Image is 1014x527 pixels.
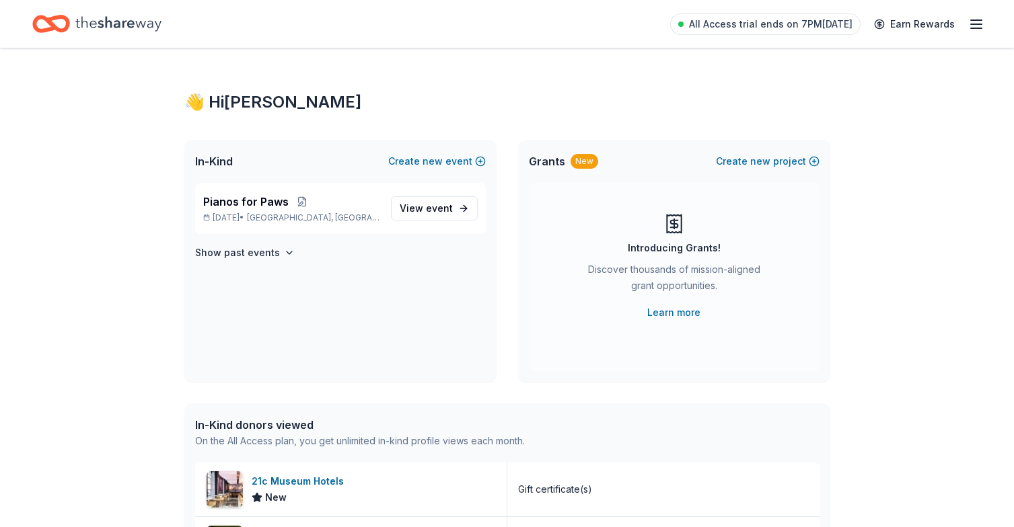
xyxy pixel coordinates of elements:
span: New [265,489,287,505]
span: [GEOGRAPHIC_DATA], [GEOGRAPHIC_DATA] [247,212,379,223]
a: Home [32,8,161,40]
span: In-Kind [195,153,233,169]
a: Earn Rewards [866,12,963,36]
div: New [571,154,598,169]
div: Discover thousands of mission-aligned grant opportunities. [583,261,766,299]
span: View [400,200,453,216]
div: On the All Access plan, you get unlimited in-kind profile views each month. [195,433,525,449]
div: 👋 Hi [PERSON_NAME] [184,91,830,113]
button: Createnewproject [716,153,820,169]
div: 21c Museum Hotels [252,473,349,489]
div: Introducing Grants! [628,240,721,256]
a: All Access trial ends on 7PM[DATE] [670,13,861,35]
span: new [423,153,443,169]
h4: Show past events [195,245,280,261]
a: View event [391,196,478,220]
img: Image for 21c Museum Hotels [207,471,243,508]
span: All Access trial ends on 7PM[DATE] [689,16,853,32]
button: Show past events [195,245,295,261]
p: [DATE] • [203,212,380,223]
span: Pianos for Paws [203,194,289,210]
button: Createnewevent [388,153,486,169]
div: Gift certificate(s) [518,481,592,497]
a: Learn more [647,305,700,321]
div: In-Kind donors viewed [195,417,525,433]
span: new [750,153,770,169]
span: Grants [529,153,565,169]
span: event [426,202,453,214]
